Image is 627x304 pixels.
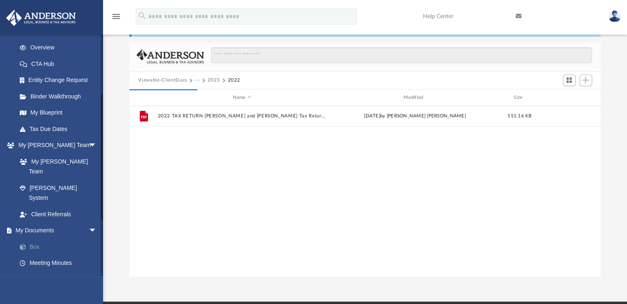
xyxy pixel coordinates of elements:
[12,153,101,180] a: My [PERSON_NAME] Team
[540,94,597,101] div: id
[129,106,601,276] div: grid
[89,222,105,239] span: arrow_drop_down
[211,47,592,63] input: Search files and folders
[111,12,121,21] i: menu
[228,77,240,84] button: 2022
[6,137,105,154] a: My [PERSON_NAME] Teamarrow_drop_down
[12,72,109,89] a: Entity Change Request
[580,75,592,86] button: Add
[12,271,105,288] a: Forms Library
[207,77,220,84] button: 2023
[330,94,500,101] div: Modified
[12,180,105,206] a: [PERSON_NAME] System
[563,75,575,86] button: Switch to Grid View
[111,16,121,21] a: menu
[608,10,621,22] img: User Pic
[89,137,105,154] span: arrow_drop_down
[12,255,109,271] a: Meeting Minutes
[12,56,109,72] a: CTA Hub
[157,94,326,101] div: Name
[330,113,499,120] div: [DATE] by [PERSON_NAME] [PERSON_NAME]
[138,11,147,20] i: search
[12,239,109,255] a: Box
[157,114,326,119] button: 2022 TAX RETURN [PERSON_NAME] and [PERSON_NAME] Tax Return (1040).pdf
[12,105,105,121] a: My Blueprint
[195,77,200,84] button: ···
[12,206,105,222] a: Client Referrals
[12,121,109,137] a: Tax Due Dates
[12,40,109,56] a: Overview
[6,222,109,239] a: My Documentsarrow_drop_down
[12,88,109,105] a: Binder Walkthrough
[133,94,153,101] div: id
[138,77,187,84] button: Viewable-ClientDocs
[4,10,78,26] img: Anderson Advisors Platinum Portal
[507,114,531,119] span: 551.16 KB
[503,94,536,101] div: Size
